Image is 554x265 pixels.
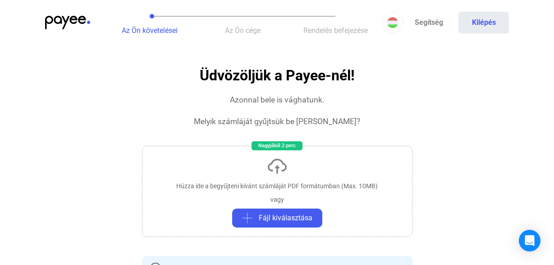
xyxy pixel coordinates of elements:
button: plus-greyFájl kiválasztása [232,209,322,228]
a: Segítség [403,12,454,33]
h1: Üdvözöljük a Payee-nél! [200,68,355,84]
span: Az Ön cége [225,26,261,35]
img: payee-logo [45,16,90,29]
button: Kilépés [458,12,509,33]
div: Nagyjából 2 perc [252,141,302,150]
div: Azonnal bele is vághatunk. [230,94,325,105]
div: vagy [270,195,284,204]
div: Melyik számláját gyűjtsük be [PERSON_NAME]? [194,116,360,127]
span: Az Ön követelései [122,26,178,35]
img: HU [387,17,398,28]
span: Fájl kiválasztása [259,213,312,223]
div: Open Intercom Messenger [519,230,540,251]
div: Húzza ide a begyűjteni kívánt számláját PDF formátumban (Max. 10MB) [176,181,378,191]
img: upload-cloud [266,155,288,177]
span: Rendelés befejezése [303,26,368,35]
button: HU [382,12,403,33]
img: plus-grey [242,213,253,223]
